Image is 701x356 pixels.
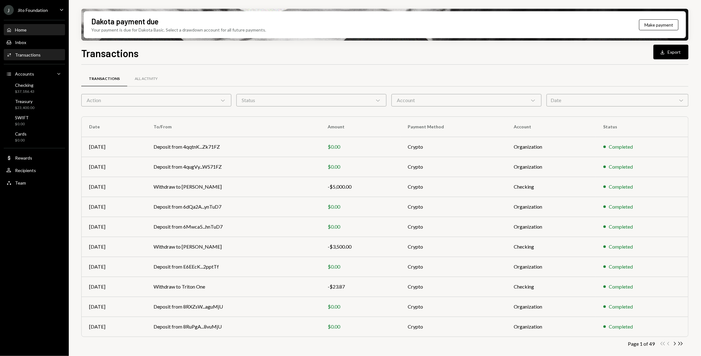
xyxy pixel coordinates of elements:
[506,137,596,157] td: Organization
[401,317,506,337] td: Crypto
[146,237,320,257] td: Withdraw to [PERSON_NAME]
[146,257,320,277] td: Deposit from E6EEcK...2pptTf
[506,197,596,217] td: Organization
[506,277,596,297] td: Checking
[89,183,139,190] div: [DATE]
[89,143,139,151] div: [DATE]
[328,323,393,330] div: $0.00
[609,183,633,190] div: Completed
[89,243,139,250] div: [DATE]
[328,143,393,151] div: $0.00
[609,143,633,151] div: Completed
[89,263,139,270] div: [DATE]
[547,94,688,106] div: Date
[4,81,65,96] a: Checking$37,186.43
[146,137,320,157] td: Deposit from 4qqtnK...Zk71FZ
[15,40,26,45] div: Inbox
[91,27,266,33] div: Your payment is due for Dakota Basic. Select a drawdown account for all future payments.
[320,117,401,137] th: Amount
[506,217,596,237] td: Organization
[89,323,139,330] div: [DATE]
[391,94,542,106] div: Account
[328,243,393,250] div: -$3,500.00
[4,68,65,79] a: Accounts
[81,47,139,59] h1: Transactions
[506,157,596,177] td: Organization
[4,5,14,15] div: J
[15,82,34,88] div: Checking
[506,317,596,337] td: Organization
[81,94,231,106] div: Action
[609,243,633,250] div: Completed
[401,177,506,197] td: Crypto
[506,257,596,277] td: Organization
[15,121,29,127] div: $0.00
[328,303,393,310] div: $0.00
[236,94,386,106] div: Status
[15,168,36,173] div: Recipients
[328,203,393,210] div: $0.00
[89,163,139,171] div: [DATE]
[89,283,139,290] div: [DATE]
[609,283,633,290] div: Completed
[146,317,320,337] td: Deposit from 8RuPgA...8vuMjU
[401,277,506,297] td: Crypto
[328,283,393,290] div: -$23.87
[639,19,678,30] button: Make payment
[401,137,506,157] td: Crypto
[609,303,633,310] div: Completed
[401,237,506,257] td: Crypto
[91,16,159,27] div: Dakota payment due
[328,263,393,270] div: $0.00
[609,263,633,270] div: Completed
[127,71,165,87] a: All Activity
[146,117,320,137] th: To/From
[4,97,65,112] a: Treasury$23,400.00
[328,223,393,230] div: $0.00
[15,105,34,111] div: $23,400.00
[15,115,29,120] div: SWIFT
[81,71,127,87] a: Transactions
[89,223,139,230] div: [DATE]
[609,323,633,330] div: Completed
[15,155,32,161] div: Rewards
[401,157,506,177] td: Crypto
[89,76,120,82] div: Transactions
[15,89,34,94] div: $37,186.43
[609,203,633,210] div: Completed
[146,277,320,297] td: Withdraw to Triton One
[609,223,633,230] div: Completed
[4,152,65,163] a: Rewards
[328,163,393,171] div: $0.00
[328,183,393,190] div: -$5,000.00
[506,177,596,197] td: Checking
[82,117,146,137] th: Date
[401,197,506,217] td: Crypto
[15,131,27,136] div: Cards
[15,138,27,143] div: $0.00
[4,37,65,48] a: Inbox
[146,217,320,237] td: Deposit from 6Mwca5...hnTuD7
[146,157,320,177] td: Deposit from 4qugVy...W571FZ
[15,99,34,104] div: Treasury
[146,177,320,197] td: Withdraw to [PERSON_NAME]
[609,163,633,171] div: Completed
[4,129,65,144] a: Cards$0.00
[15,52,41,57] div: Transactions
[15,180,26,185] div: Team
[401,297,506,317] td: Crypto
[89,203,139,210] div: [DATE]
[4,113,65,128] a: SWIFT$0.00
[506,117,596,137] th: Account
[15,71,34,77] div: Accounts
[89,303,139,310] div: [DATE]
[653,45,688,59] button: Export
[506,237,596,257] td: Checking
[628,341,655,347] div: Page 1 of 49
[4,177,65,188] a: Team
[18,7,48,13] div: Jito Foundation
[146,197,320,217] td: Deposit from 6dQa2A...ynTuD7
[4,24,65,35] a: Home
[4,49,65,60] a: Transactions
[401,257,506,277] td: Crypto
